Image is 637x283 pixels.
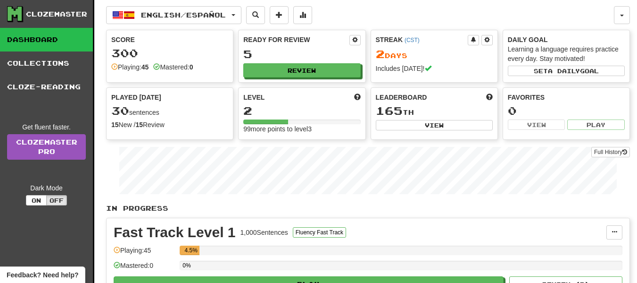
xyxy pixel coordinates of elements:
[376,105,493,117] div: th
[114,246,175,261] div: Playing: 45
[508,93,625,102] div: Favorites
[7,270,78,280] span: Open feedback widget
[243,124,360,134] div: 99 more points to level 3
[153,62,193,72] div: Mastered:
[111,105,228,117] div: sentences
[405,37,420,43] a: (CST)
[26,195,47,206] button: On
[7,183,86,193] div: Dark Mode
[376,48,493,60] div: Day s
[376,35,468,44] div: Streak
[376,93,427,102] span: Leaderboard
[111,120,228,129] div: New / Review
[243,48,360,60] div: 5
[508,105,625,117] div: 0
[111,62,149,72] div: Playing:
[376,47,385,60] span: 2
[376,64,493,73] div: Includes [DATE]!
[243,35,349,44] div: Ready for Review
[106,204,630,213] p: In Progress
[135,121,143,129] strong: 15
[26,9,87,19] div: Clozemaster
[354,93,361,102] span: Score more points to level up
[111,104,129,117] span: 30
[508,120,565,130] button: View
[508,66,625,76] button: Seta dailygoal
[114,225,236,240] div: Fast Track Level 1
[7,134,86,160] a: ClozemasterPro
[567,120,625,130] button: Play
[548,68,580,74] span: a daily
[270,6,289,24] button: Add sentence to collection
[508,44,625,63] div: Learning a language requires practice every day. Stay motivated!
[293,6,312,24] button: More stats
[114,261,175,276] div: Mastered: 0
[591,147,630,157] button: Full History
[190,63,193,71] strong: 0
[111,47,228,59] div: 300
[293,227,346,238] button: Fluency Fast Track
[7,122,86,132] div: Get fluent faster.
[508,35,625,44] div: Daily Goal
[240,228,288,237] div: 1,000 Sentences
[246,6,265,24] button: Search sentences
[182,246,199,255] div: 4.5%
[106,6,241,24] button: English/Español
[141,63,149,71] strong: 45
[243,63,360,77] button: Review
[486,93,493,102] span: This week in points, UTC
[141,11,226,19] span: English / Español
[376,120,493,130] button: View
[111,121,119,129] strong: 15
[376,104,403,117] span: 165
[46,195,67,206] button: Off
[243,93,265,102] span: Level
[111,93,161,102] span: Played [DATE]
[111,35,228,44] div: Score
[243,105,360,117] div: 2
